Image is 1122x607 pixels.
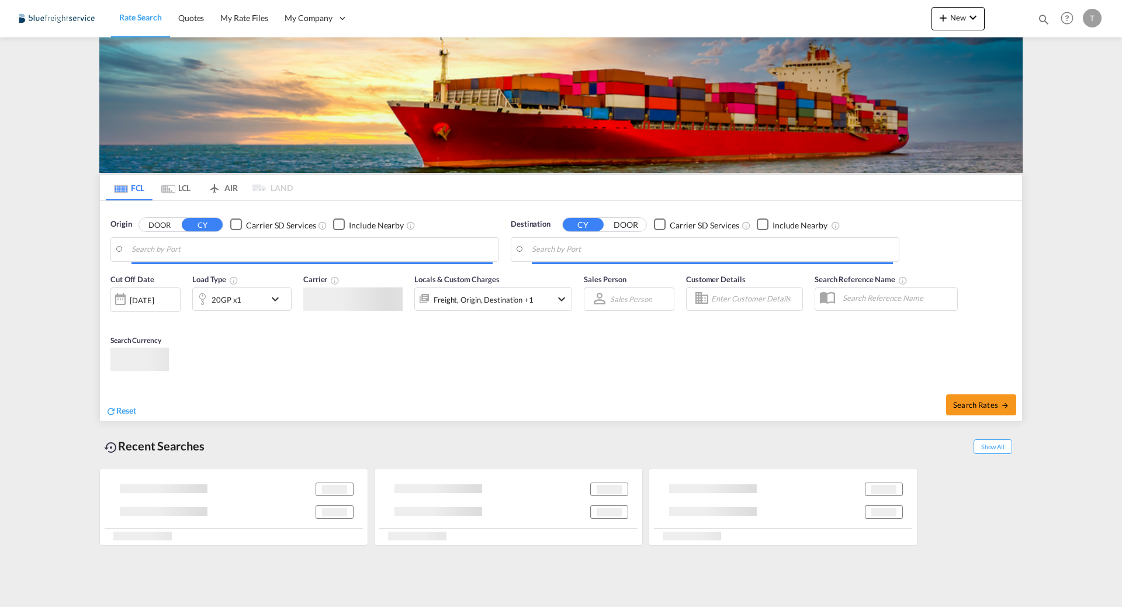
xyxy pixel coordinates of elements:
input: Search by Port [532,241,893,258]
div: Include Nearby [773,219,827,231]
md-checkbox: Checkbox No Ink [333,218,404,231]
span: Rate Search [119,12,162,22]
div: Freight Origin Destination Factory Stuffingicon-chevron-down [414,287,572,310]
span: Search Currency [110,336,161,345]
md-icon: icon-airplane [207,181,221,190]
div: T [1083,9,1102,27]
md-tab-item: LCL [153,175,199,200]
md-tab-item: FCL [106,175,153,200]
md-select: Sales Person [609,290,653,307]
button: DOOR [605,218,646,231]
md-icon: icon-arrow-right [1001,401,1009,410]
md-icon: icon-backup-restore [104,440,118,455]
span: Reset [116,405,136,415]
div: Recent Searches [99,433,209,459]
div: icon-refreshReset [106,404,136,417]
span: Cut Off Date [110,275,154,284]
div: Help [1057,8,1083,29]
span: Search Reference Name [815,275,908,284]
span: Show All [974,439,1012,454]
md-checkbox: Checkbox No Ink [757,218,827,231]
button: CY [563,218,604,231]
div: [DATE] [130,294,154,305]
span: Quotes [178,13,204,23]
button: icon-plus 400-fgNewicon-chevron-down [931,7,985,30]
img: LCL+%26+FCL+BACKGROUND.png [99,37,1023,173]
div: 20GP x1 [212,291,241,307]
span: Customer Details [686,275,745,284]
md-icon: Your search will be saved by the below given name [898,276,908,285]
span: Search Rates [953,400,1009,409]
div: Origin DOOR CY Checkbox No InkUnchecked: Search for CY (Container Yard) services for all selected... [100,201,1022,421]
div: Freight Origin Destination Factory Stuffing [434,291,534,307]
img: 9097ab40c0d911ee81d80fb7ec8da167.JPG [18,5,96,32]
div: icon-magnify [1037,13,1050,30]
md-icon: icon-refresh [106,405,116,416]
md-icon: icon-chevron-down [555,292,569,306]
md-pagination-wrapper: Use the left and right arrow keys to navigate between tabs [106,175,293,200]
input: Enter Customer Details [711,290,799,307]
button: DOOR [139,218,180,231]
button: CY [182,218,223,231]
md-icon: icon-magnify [1037,13,1050,26]
md-icon: Unchecked: Search for CY (Container Yard) services for all selected carriers.Checked : Search for... [742,220,751,230]
md-icon: Unchecked: Search for CY (Container Yard) services for all selected carriers.Checked : Search for... [318,220,327,230]
md-icon: icon-information-outline [229,276,238,285]
input: Search by Port [131,241,493,258]
md-tab-item: AIR [199,175,246,200]
input: Search Reference Name [837,289,957,307]
md-datepicker: Select [110,310,119,326]
div: 20GP x1icon-chevron-down [192,287,292,311]
md-icon: icon-plus 400-fg [936,11,950,25]
md-icon: Unchecked: Ignores neighbouring ports when fetching rates.Checked : Includes neighbouring ports w... [406,220,415,230]
span: New [936,13,980,22]
md-checkbox: Checkbox No Ink [230,218,316,231]
span: Sales Person [584,275,626,284]
span: My Rate Files [220,13,268,23]
div: Include Nearby [349,219,404,231]
span: Origin [110,218,131,230]
button: Search Ratesicon-arrow-right [946,394,1016,415]
md-icon: The selected Trucker/Carrierwill be displayed in the rate results If the rates are from another f... [330,276,340,285]
div: [DATE] [110,287,181,311]
span: My Company [285,12,333,24]
span: Destination [511,218,550,230]
span: Locals & Custom Charges [414,275,500,284]
div: Carrier SD Services [246,219,316,231]
md-checkbox: Checkbox No Ink [654,218,739,231]
span: Load Type [192,275,238,284]
md-icon: icon-chevron-down [268,292,288,306]
md-icon: Unchecked: Ignores neighbouring ports when fetching rates.Checked : Includes neighbouring ports w... [831,220,840,230]
div: Carrier SD Services [670,219,739,231]
span: Carrier [303,275,340,284]
md-icon: icon-chevron-down [966,11,980,25]
span: Help [1057,8,1077,28]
